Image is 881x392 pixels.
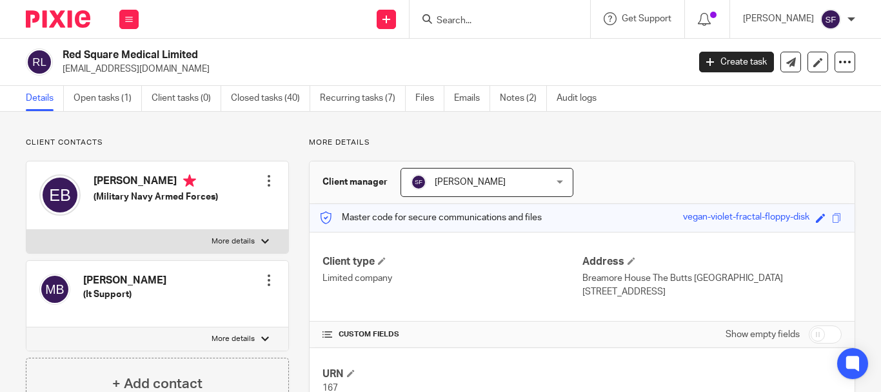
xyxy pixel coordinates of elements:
[94,191,218,203] h5: (Military Navy Armed Forces)
[582,285,842,298] p: [STREET_ADDRESS]
[454,86,490,111] a: Emails
[309,138,855,148] p: More details
[699,52,774,72] a: Create task
[415,86,444,111] a: Files
[231,86,310,111] a: Closed tasks (40)
[322,176,388,189] h3: Client manager
[557,86,606,111] a: Audit logs
[83,288,166,301] h5: (It Support)
[94,174,218,191] h4: [PERSON_NAME]
[212,334,255,344] p: More details
[743,12,814,25] p: [PERSON_NAME]
[183,174,196,187] i: Primary
[322,272,582,285] p: Limited company
[212,236,255,247] p: More details
[322,329,582,340] h4: CUSTOM FIELDS
[74,86,142,111] a: Open tasks (1)
[726,328,800,341] label: Show empty fields
[820,9,841,30] img: svg%3E
[39,274,70,305] img: svg%3E
[26,138,289,148] p: Client contacts
[26,10,90,28] img: Pixie
[39,174,81,216] img: svg%3E
[322,255,582,269] h4: Client type
[26,48,53,76] img: svg%3E
[322,367,582,381] h4: URN
[435,15,551,27] input: Search
[582,255,842,269] h4: Address
[500,86,547,111] a: Notes (2)
[622,14,671,23] span: Get Support
[435,178,506,187] span: [PERSON_NAME]
[411,174,426,190] img: svg%3E
[152,86,221,111] a: Client tasks (0)
[83,274,166,287] h4: [PERSON_NAME]
[63,48,557,62] h2: Red Square Medical Limited
[582,272,842,285] p: Breamore House The Butts [GEOGRAPHIC_DATA]
[319,211,542,224] p: Master code for secure communications and files
[683,211,809,225] div: vegan-violet-fractal-floppy-disk
[26,86,64,111] a: Details
[320,86,406,111] a: Recurring tasks (7)
[63,63,680,76] p: [EMAIL_ADDRESS][DOMAIN_NAME]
